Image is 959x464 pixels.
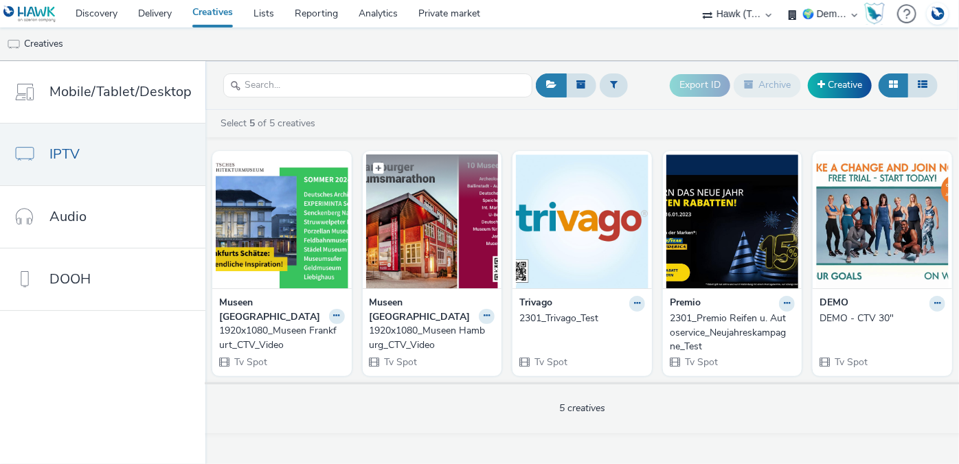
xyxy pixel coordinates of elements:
[816,154,949,288] img: DEMO - CTV 30" visual
[49,269,91,289] span: DOOH
[808,73,872,97] a: Creative
[219,296,326,324] strong: Museen [GEOGRAPHIC_DATA]
[519,312,645,325] a: 2301_Trivago_Test
[370,324,490,352] div: 1920x1080_Museen Hamburg_CTV_Video
[49,82,192,102] span: Mobile/Tablet/Desktop
[670,296,701,312] strong: Premio
[370,296,476,324] strong: Museen [GEOGRAPHIC_DATA]
[670,74,730,96] button: Export ID
[366,154,499,288] img: 1920x1080_Museen Hamburg_CTV_Video visual
[383,356,418,369] span: Tv Spot
[670,312,790,353] div: 2301_Premio Reifen u. Autoservice_Neujahreskampagne_Test
[219,324,345,352] a: 1920x1080_Museen Frankfurt_CTV_Video
[670,312,796,353] a: 2301_Premio Reifen u. Autoservice_Neujahreskampagne_Test
[907,73,938,97] button: Table
[666,154,799,288] img: 2301_Premio Reifen u. Autoservice_Neujahreskampagne_Test visual
[370,324,495,352] a: 1920x1080_Museen Hamburg_CTV_Video
[519,312,640,325] div: 2301_Trivago_Test
[519,296,552,312] strong: Trivago
[219,324,339,352] div: 1920x1080_Museen Frankfurt_CTV_Video
[684,356,718,369] span: Tv Spot
[820,312,945,325] a: DEMO - CTV 30"
[927,3,948,25] img: Account DE
[820,312,940,325] div: DEMO - CTV 30"
[864,3,885,25] img: Hawk Academy
[734,73,801,97] button: Archive
[216,154,348,288] img: 1920x1080_Museen Frankfurt_CTV_Video visual
[7,38,21,51] img: tv
[249,117,255,130] strong: 5
[3,5,56,23] img: undefined Logo
[833,356,868,369] span: Tv Spot
[820,296,848,312] strong: DEMO
[233,356,267,369] span: Tv Spot
[879,73,908,97] button: Grid
[864,3,890,25] a: Hawk Academy
[219,117,321,130] a: Select of 5 creatives
[533,356,567,369] span: Tv Spot
[516,154,648,288] img: 2301_Trivago_Test visual
[49,207,87,227] span: Audio
[559,402,605,415] span: 5 creatives
[49,144,80,164] span: IPTV
[223,73,532,97] input: Search...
